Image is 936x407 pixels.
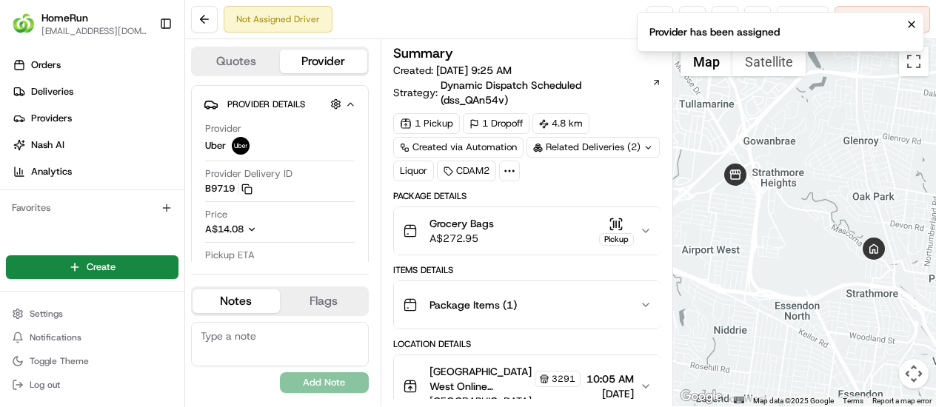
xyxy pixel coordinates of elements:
img: Google [677,387,726,406]
a: Created via Automation [393,137,524,158]
button: A$14.08 [205,223,335,236]
span: 3291 [552,373,575,385]
div: Items Details [393,264,661,276]
span: [DATE] [586,386,634,401]
div: Package Details [393,190,661,202]
h3: Summary [393,47,453,60]
span: Toggle Theme [30,355,89,367]
span: Uber [205,139,226,152]
div: Location Details [393,338,661,350]
button: Pickup [599,217,634,246]
button: Keyboard shortcuts [734,397,744,403]
span: Grocery Bags [429,216,494,231]
span: Settings [30,308,63,320]
span: [DATE] 9:25 AM [436,64,512,77]
button: Toggle Theme [6,351,178,371]
div: Pickup [599,233,634,246]
button: Flags [280,289,367,313]
span: [GEOGRAPHIC_DATA] West Online Manager [429,364,532,394]
img: uber-new-logo.jpeg [232,137,250,155]
span: Dynamic Dispatch Scheduled (dss_QAn54v) [441,78,650,107]
button: Provider [280,50,367,73]
span: Providers [31,112,72,125]
a: Orders [6,53,184,77]
a: Open this area in Google Maps (opens a new window) [677,387,726,406]
span: Notifications [30,332,81,343]
span: Orders [31,58,61,72]
span: Created: [393,63,512,78]
div: 1 Pickup [393,113,460,134]
button: Notifications [6,327,178,348]
a: Providers [6,107,184,130]
span: Pickup ETA [205,249,255,262]
span: Price [205,208,227,221]
button: [EMAIL_ADDRESS][DOMAIN_NAME] [41,25,147,37]
span: A$14.08 [205,223,244,235]
span: Analytics [31,165,72,178]
span: Deliveries [31,85,73,98]
button: Create [6,255,178,279]
span: Nash AI [31,138,64,152]
button: HomeRun [41,10,88,25]
span: Create [87,260,116,274]
div: CDAM2 [437,161,496,181]
div: Provider has been assigned [649,24,780,39]
a: Nash AI [6,133,184,157]
a: Analytics [6,160,184,184]
div: Related Deliveries (2) [526,137,660,158]
a: Report a map error [872,397,932,405]
button: Package Items (1) [394,281,661,329]
span: Provider Delivery ID [205,167,292,181]
button: Map camera controls [899,359,929,388]
span: Log out [30,379,60,391]
div: Favorites [6,196,178,220]
span: 10:05 AM [586,371,634,386]
span: Provider Details [227,98,305,110]
button: HomeRunHomeRun[EMAIL_ADDRESS][DOMAIN_NAME] [6,6,153,41]
span: Package Items ( 1 ) [429,297,517,312]
a: Dynamic Dispatch Scheduled (dss_QAn54v) [441,78,661,107]
button: B9719 [205,182,253,195]
button: Provider Details [204,92,356,116]
img: HomeRun [12,12,36,36]
button: Notes [193,289,280,313]
a: Terms [843,397,863,405]
button: Log out [6,374,178,395]
span: Map data ©2025 Google [753,397,834,405]
button: Quotes [193,50,280,73]
span: Provider [205,122,241,135]
div: Liquor [393,161,434,181]
div: 1 Dropoff [463,113,529,134]
div: 4.8 km [532,113,589,134]
span: A$272.95 [429,231,494,246]
button: Grocery BagsA$272.95Pickup [394,207,661,255]
div: Strategy: [393,78,661,107]
button: Settings [6,303,178,324]
a: Deliveries [6,80,184,104]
